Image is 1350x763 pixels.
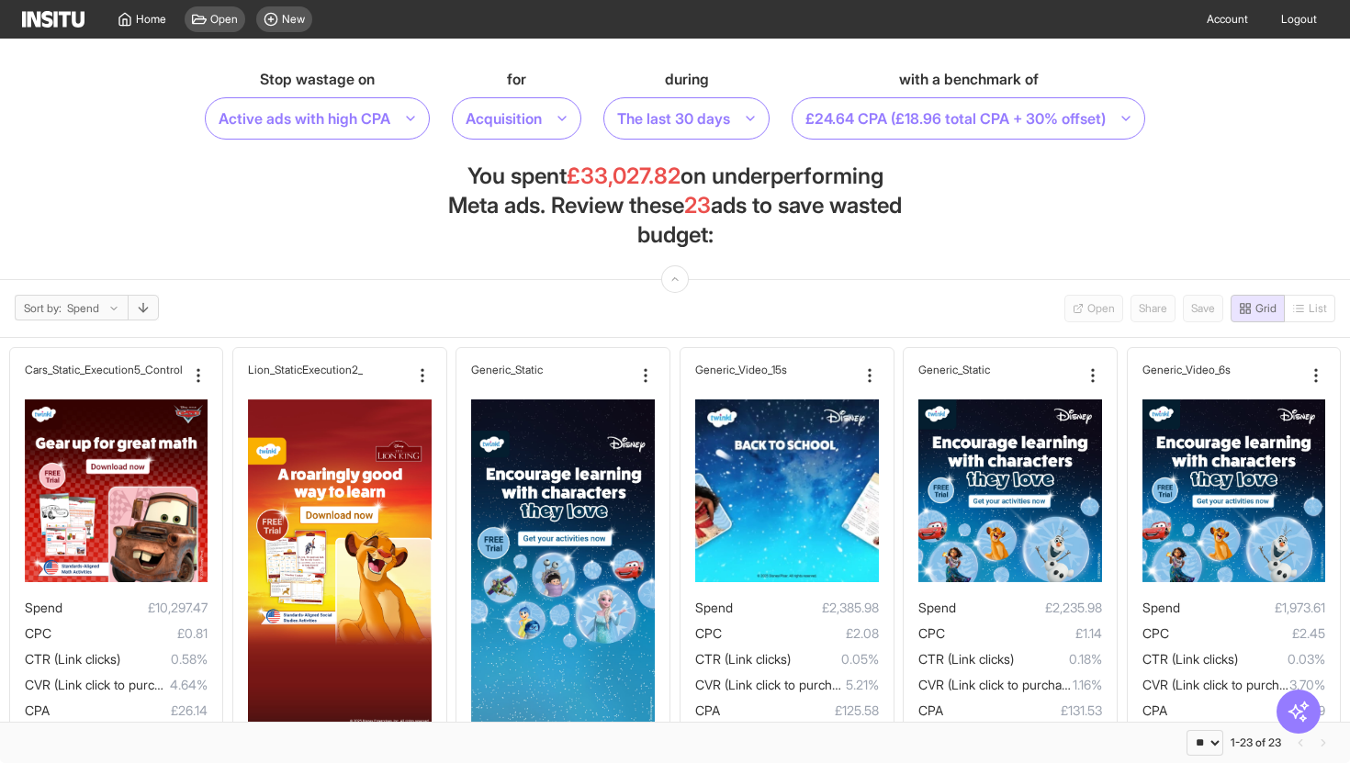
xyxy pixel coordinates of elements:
span: Coming soon! [1131,295,1176,322]
span: Spend [25,600,62,615]
span: CVR (Link click to purchase) [695,677,856,692]
div: Generic_Static [471,363,633,376]
span: £1,973.61 [1180,597,1326,619]
span: 0.05% [791,648,879,670]
span: Spend [695,600,733,615]
span: Coming soon! [1183,295,1223,322]
span: £2,235.98 [956,597,1102,619]
span: 4.64% [170,674,208,696]
span: £2.45 [1169,623,1326,645]
div: 1-23 of 23 [1231,735,1281,750]
h2: Generic_Video_6s [1142,363,1231,376]
h2: Generic_Static [918,363,990,376]
span: 1.16% [1073,674,1102,696]
span: Sort by: [24,301,62,316]
span: Coming soon! [1064,295,1123,322]
span: 0.03% [1238,648,1326,670]
span: Home [136,12,166,27]
h2: _Execution2 [302,363,363,376]
div: Generic_Video_6s [1142,363,1304,376]
span: New [282,12,305,27]
button: Share [1131,295,1176,322]
span: 5.21% [846,674,879,696]
span: with a benchmark of [899,68,1039,90]
button: Save [1183,295,1223,322]
span: CVR (Link click to purchase) [918,677,1079,692]
button: Grid [1231,295,1285,322]
span: CPC [918,625,945,641]
span: Stop wastage on [260,68,375,90]
span: CPC [695,625,722,641]
span: £26.14 [50,700,208,722]
span: Open [210,12,238,27]
span: CPA [1142,702,1167,718]
h2: Lion_Static [248,363,302,376]
div: Lion_Static_Execution2 [248,363,410,376]
span: 3.70% [1289,674,1325,696]
span: for [507,68,526,90]
span: £1.14 [945,623,1102,645]
span: Spend [918,600,956,615]
span: Open [1087,301,1115,316]
h2: Generic_Video_15s [695,363,787,376]
span: CTR (Link clicks) [695,651,791,667]
span: CVR (Link click to purchase) [25,677,186,692]
h1: You spent on underperforming Meta ads. Review these ads to save wasted budget: [445,162,905,250]
span: £0.81 [51,623,208,645]
span: £33,027.82 [567,163,681,189]
h2: Generic_Static [471,363,543,376]
h2: cution5_Control [103,363,183,376]
span: CPA [695,702,720,718]
span: £2.08 [722,623,879,645]
div: Generic_Static [918,363,1080,376]
span: CPC [1142,625,1169,641]
span: CPA [918,702,943,718]
span: CPA [25,702,50,718]
span: Spend [1142,600,1180,615]
span: CTR (Link clicks) [25,651,120,667]
span: Coming soon! [1285,295,1335,322]
span: 0.18% [1014,648,1102,670]
span: CPC [25,625,51,641]
img: Logo [22,11,84,28]
span: during [665,68,709,90]
span: 0.58% [120,648,208,670]
span: £2,385.98 [733,597,879,619]
span: £10,297.47 [62,597,208,619]
span: £131.53 [943,700,1102,722]
span: CVR (Link click to purchase) [1142,677,1303,692]
span: £125.58 [720,700,879,722]
div: Cars_Static_Execution5_Control [25,363,186,376]
span: 23 [684,192,711,219]
span: CTR (Link clicks) [918,651,1014,667]
span: £219.29 [1167,700,1326,722]
span: Grid [1255,301,1277,316]
h2: Cars_Static_Exe [25,363,103,376]
div: Generic_Video_15s [695,363,857,376]
span: CTR (Link clicks) [1142,651,1238,667]
button: Open [1064,295,1123,322]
